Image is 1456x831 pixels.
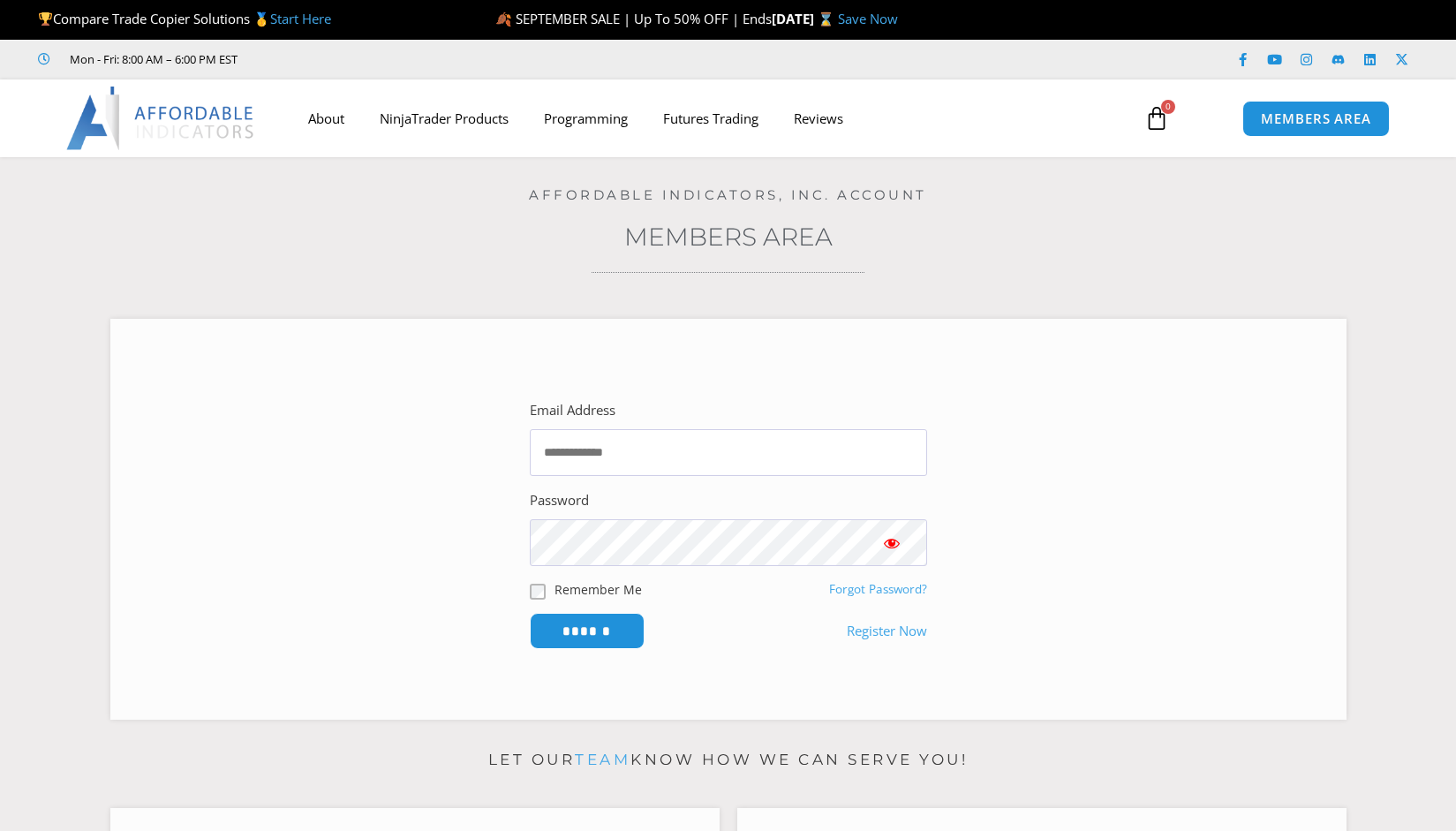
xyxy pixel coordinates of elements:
button: Show password [856,519,927,566]
span: Compare Trade Copier Solutions 🥇 [38,10,331,27]
a: 0 [1118,93,1196,144]
label: Email Address [530,398,615,423]
a: Start Here [270,10,331,27]
iframe: Customer reviews powered by Trustpilot [262,50,527,68]
a: MEMBERS AREA [1242,101,1390,137]
a: Forgot Password? [829,581,927,597]
span: 🍂 SEPTEMBER SALE | Up To 50% OFF | Ends [495,10,772,27]
strong: [DATE] ⌛ [772,10,838,27]
a: About [290,98,362,139]
a: Register Now [847,619,927,644]
a: Save Now [838,10,898,27]
label: Password [530,488,589,513]
img: 🏆 [39,12,52,26]
a: Members Area [624,222,833,252]
label: Remember Me [554,580,642,599]
a: team [575,751,630,768]
span: MEMBERS AREA [1261,112,1371,125]
span: Mon - Fri: 8:00 AM – 6:00 PM EST [65,49,238,70]
p: Let our know how we can serve you! [110,746,1347,774]
a: Futures Trading [645,98,776,139]
a: NinjaTrader Products [362,98,526,139]
a: Reviews [776,98,861,139]
span: 0 [1161,100,1175,114]
nav: Menu [290,98,1124,139]
img: LogoAI | Affordable Indicators – NinjaTrader [66,87,256,150]
a: Affordable Indicators, Inc. Account [529,186,927,203]
a: Programming [526,98,645,139]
